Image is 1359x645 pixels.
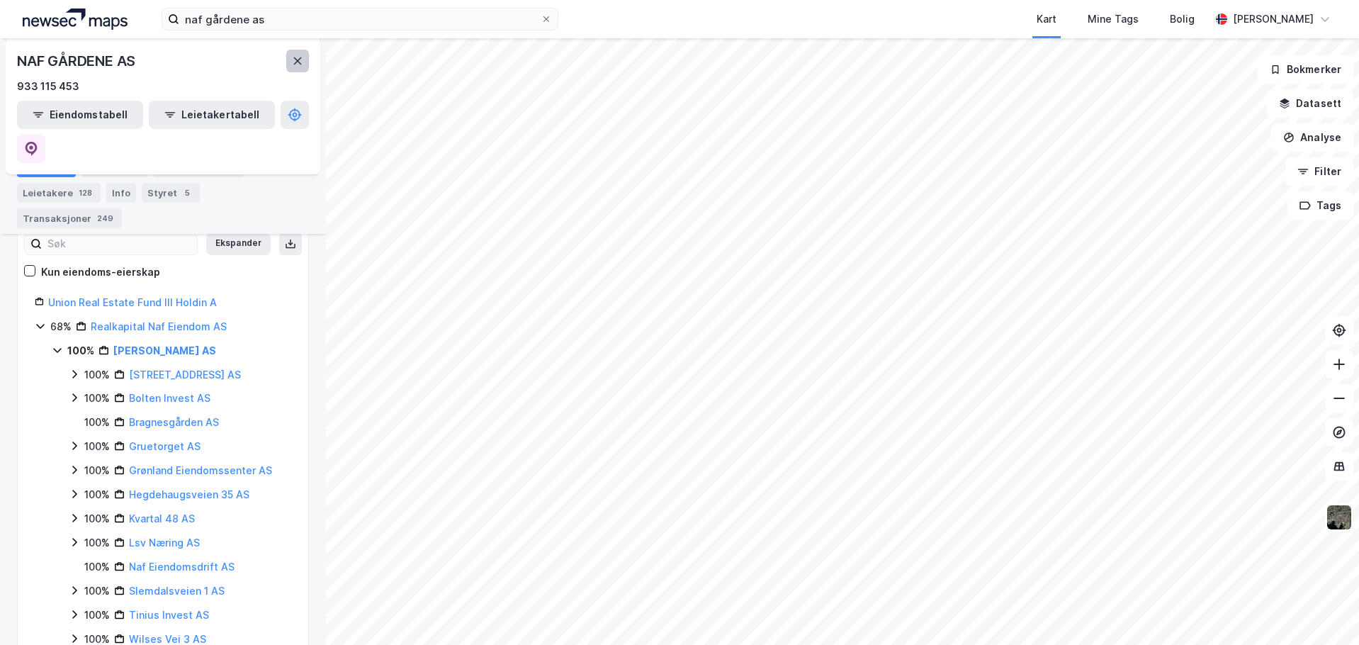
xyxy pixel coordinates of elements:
[142,183,200,203] div: Styret
[106,183,136,203] div: Info
[179,9,541,30] input: Søk på adresse, matrikkel, gårdeiere, leietakere eller personer
[129,512,195,525] a: Kvartal 48 AS
[84,583,110,600] div: 100%
[41,264,160,281] div: Kun eiendoms-eierskap
[84,390,110,407] div: 100%
[1326,504,1353,531] img: 9k=
[84,366,110,383] div: 100%
[1271,123,1353,152] button: Analyse
[113,344,216,357] a: [PERSON_NAME] AS
[129,464,272,476] a: Grønland Eiendomssenter AS
[76,186,95,200] div: 128
[91,320,227,332] a: Realkapital Naf Eiendom AS
[84,486,110,503] div: 100%
[1170,11,1195,28] div: Bolig
[1088,11,1139,28] div: Mine Tags
[94,211,116,225] div: 249
[84,534,110,551] div: 100%
[1267,89,1353,118] button: Datasett
[1258,55,1353,84] button: Bokmerker
[17,101,143,129] button: Eiendomstabell
[84,462,110,479] div: 100%
[17,183,101,203] div: Leietakere
[23,9,128,30] img: logo.a4113a55bc3d86da70a041830d287a7e.svg
[1037,11,1056,28] div: Kart
[129,416,219,428] a: Bragnesgården AS
[129,609,209,621] a: Tinius Invest AS
[206,232,271,255] button: Ekspander
[84,607,110,624] div: 100%
[50,318,72,335] div: 68%
[1233,11,1314,28] div: [PERSON_NAME]
[129,369,241,381] a: [STREET_ADDRESS] AS
[180,186,194,200] div: 5
[129,440,201,452] a: Gruetorget AS
[67,342,94,359] div: 100%
[17,78,79,95] div: 933 115 453
[1285,157,1353,186] button: Filter
[129,585,225,597] a: Slemdalsveien 1 AS
[149,101,275,129] button: Leietakertabell
[1288,577,1359,645] iframe: Chat Widget
[17,208,122,228] div: Transaksjoner
[129,392,210,404] a: Bolten Invest AS
[17,50,138,72] div: NAF GÅRDENE AS
[129,561,235,573] a: Naf Eiendomsdrift AS
[84,559,110,576] div: 100%
[1287,191,1353,220] button: Tags
[48,296,217,308] a: Union Real Estate Fund III Holdin A
[84,438,110,455] div: 100%
[129,488,249,500] a: Hegdehaugsveien 35 AS
[129,537,200,549] a: Lsv Næring AS
[84,414,110,431] div: 100%
[129,633,206,645] a: Wilses Vei 3 AS
[42,233,197,254] input: Søk
[84,510,110,527] div: 100%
